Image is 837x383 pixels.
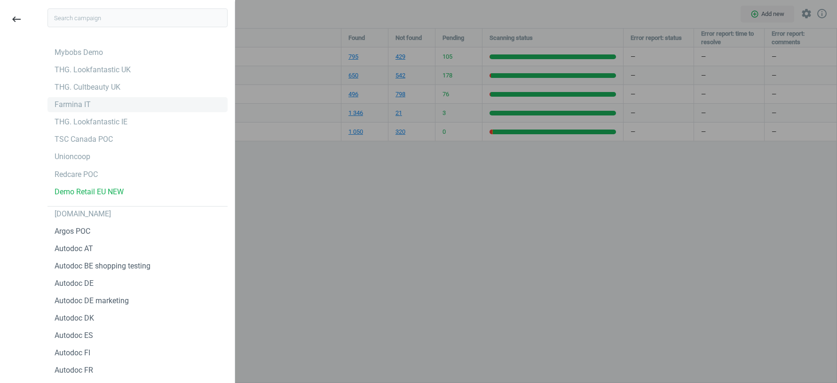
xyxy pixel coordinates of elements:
[55,296,129,306] div: Autodoc DE marketing
[55,261,150,271] div: Autodoc BE shopping testing
[55,134,113,145] div: TSC Canada POC
[55,365,93,375] div: Autodoc FR
[55,348,90,358] div: Autodoc FI
[55,244,93,254] div: Autodoc AT
[55,209,111,219] div: [DOMAIN_NAME]
[55,82,120,92] div: THG. Cultbeauty UK
[55,278,94,289] div: Autodoc DE
[6,8,27,31] button: keyboard_backspace
[55,65,131,75] div: THG. Lookfantastic UK
[55,152,90,162] div: Unioncoop
[55,100,91,110] div: Farmina IT
[55,169,98,180] div: Redcare POC
[55,47,103,58] div: Mybobs Demo
[55,313,94,323] div: Autodoc DK
[55,187,124,197] div: Demo Retail EU NEW
[55,117,127,127] div: THG. Lookfantastic IE
[55,226,90,237] div: Argos POC
[11,14,22,25] i: keyboard_backspace
[47,8,228,27] input: Search campaign
[55,330,93,341] div: Autodoc ES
